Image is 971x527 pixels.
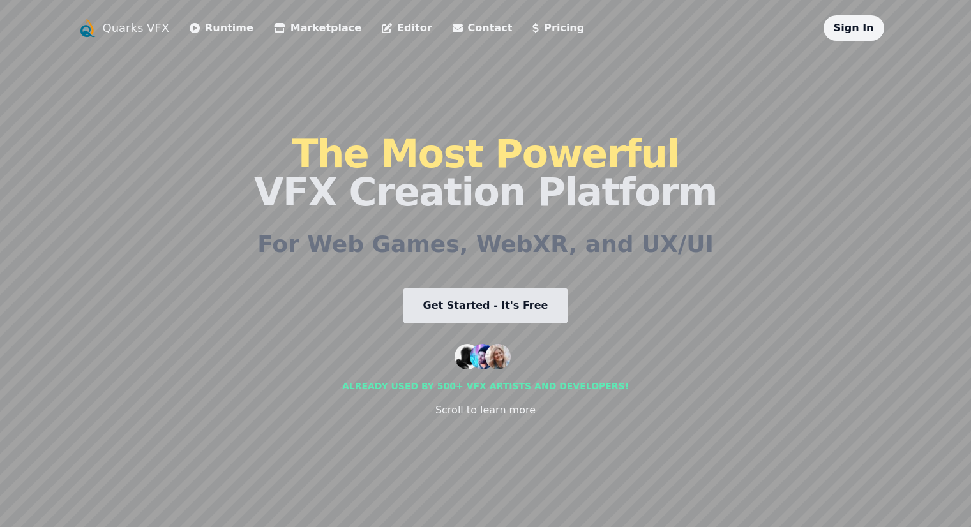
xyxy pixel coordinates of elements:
[382,20,432,36] a: Editor
[485,344,511,369] img: customer 3
[453,20,513,36] a: Contact
[190,20,253,36] a: Runtime
[254,135,717,211] h1: VFX Creation Platform
[103,19,170,37] a: Quarks VFX
[470,344,495,369] img: customer 2
[834,22,874,34] a: Sign In
[292,131,679,176] span: The Most Powerful
[257,232,714,257] h2: For Web Games, WebXR, and UX/UI
[342,380,629,392] div: Already used by 500+ vfx artists and developers!
[455,344,480,369] img: customer 1
[403,288,569,323] a: Get Started - It's Free
[274,20,361,36] a: Marketplace
[435,403,536,418] div: Scroll to learn more
[532,20,584,36] a: Pricing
